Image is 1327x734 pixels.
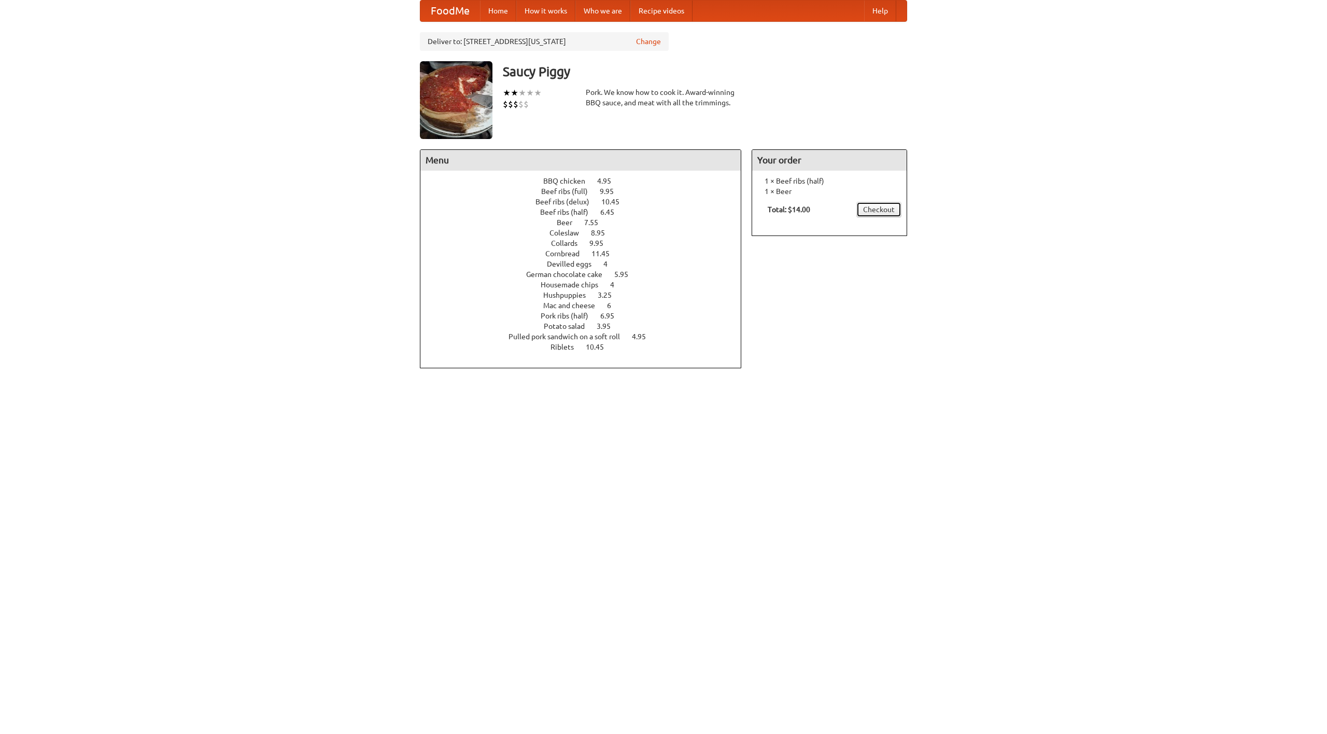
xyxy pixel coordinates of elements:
a: Change [636,36,661,47]
a: BBQ chicken 4.95 [543,177,630,185]
span: BBQ chicken [543,177,596,185]
span: 3.95 [597,322,621,330]
a: Home [480,1,516,21]
li: ★ [503,87,511,99]
b: Total: $14.00 [768,205,810,214]
a: Housemade chips 4 [541,281,633,289]
a: Checkout [856,202,901,217]
li: ★ [526,87,534,99]
a: FoodMe [420,1,480,21]
span: Coleslaw [549,229,589,237]
a: Beer 7.55 [557,218,617,227]
span: 4 [610,281,625,289]
a: Pulled pork sandwich on a soft roll 4.95 [509,333,665,341]
li: ★ [534,87,542,99]
span: Housemade chips [541,281,609,289]
span: Hushpuppies [543,291,596,299]
div: Pork. We know how to cook it. Award-winning BBQ sauce, and meat with all the trimmings. [586,87,741,108]
span: German chocolate cake [526,270,613,279]
span: 4.95 [597,177,622,185]
a: Mac and cheese 6 [543,301,630,310]
span: Potato salad [544,322,595,330]
img: angular.jpg [420,61,492,139]
span: 9.95 [589,239,614,247]
span: 4.95 [632,333,656,341]
a: Beef ribs (delux) 10.45 [535,198,639,206]
span: 4 [603,260,618,268]
span: 6 [607,301,622,310]
a: German chocolate cake 5.95 [526,270,647,279]
span: Collards [551,239,588,247]
a: Help [864,1,896,21]
span: Beef ribs (half) [540,208,599,216]
a: Recipe videos [630,1,693,21]
span: 6.45 [600,208,625,216]
li: $ [518,99,524,110]
a: Potato salad 3.95 [544,322,630,330]
li: $ [513,99,518,110]
span: 6.95 [600,312,625,320]
span: Devilled eggs [547,260,602,268]
span: 3.25 [598,291,622,299]
li: 1 × Beer [757,186,901,197]
li: 1 × Beef ribs (half) [757,176,901,186]
span: 9.95 [600,187,624,196]
a: Hushpuppies 3.25 [543,291,631,299]
span: 5.95 [614,270,639,279]
span: Beer [557,218,583,227]
a: How it works [516,1,575,21]
span: Riblets [550,343,584,351]
li: $ [524,99,529,110]
a: Pork ribs (half) 6.95 [541,312,633,320]
li: $ [503,99,508,110]
span: 10.45 [601,198,630,206]
a: Riblets 10.45 [550,343,623,351]
span: 11.45 [591,250,620,258]
h4: Your order [752,150,907,171]
li: $ [508,99,513,110]
span: Cornbread [545,250,590,258]
span: 7.55 [584,218,609,227]
h4: Menu [420,150,741,171]
li: ★ [518,87,526,99]
span: 10.45 [586,343,614,351]
span: Pulled pork sandwich on a soft roll [509,333,630,341]
a: Collards 9.95 [551,239,623,247]
a: Who we are [575,1,630,21]
span: Beef ribs (full) [541,187,598,196]
a: Beef ribs (half) 6.45 [540,208,633,216]
span: 8.95 [591,229,615,237]
a: Cornbread 11.45 [545,250,629,258]
a: Beef ribs (full) 9.95 [541,187,633,196]
h3: Saucy Piggy [503,61,907,82]
span: Beef ribs (delux) [535,198,600,206]
li: ★ [511,87,518,99]
span: Mac and cheese [543,301,605,310]
div: Deliver to: [STREET_ADDRESS][US_STATE] [420,32,669,51]
span: Pork ribs (half) [541,312,599,320]
a: Coleslaw 8.95 [549,229,624,237]
a: Devilled eggs 4 [547,260,627,268]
